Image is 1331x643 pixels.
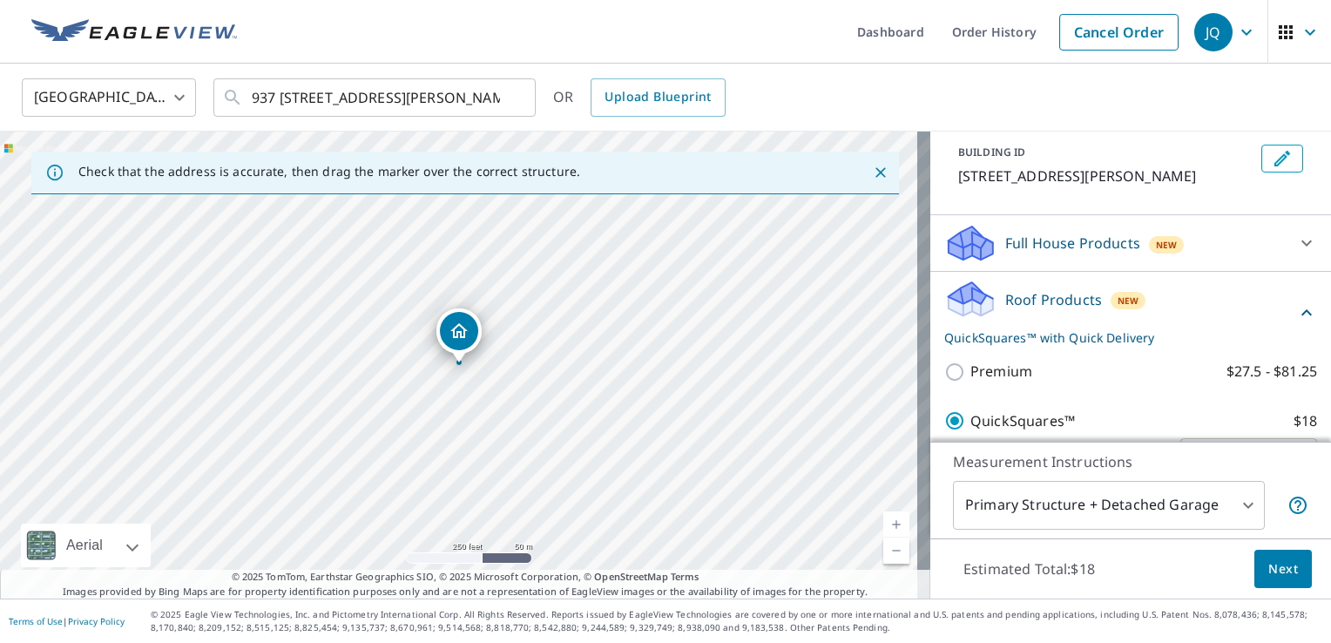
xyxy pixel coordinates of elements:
a: Privacy Policy [68,615,125,627]
a: Current Level 17, Zoom In [883,511,909,538]
div: Full House ProductsNew [944,222,1317,264]
div: Aerial [21,524,151,567]
div: Quick $0 [1180,430,1317,478]
div: Roof ProductsNewQuickSquares™ with Quick Delivery [944,279,1317,347]
span: Upload Blueprint [605,86,711,108]
p: [STREET_ADDRESS][PERSON_NAME] [958,166,1254,186]
img: EV Logo [31,19,237,45]
a: Cancel Order [1059,14,1179,51]
button: Edit building 1 [1261,145,1303,173]
p: QuickSquares™ with Quick Delivery [944,328,1296,347]
span: © 2025 TomTom, Earthstar Geographics SIO, © 2025 Microsoft Corporation, © [232,570,699,585]
span: New [1118,294,1139,308]
p: Premium [970,361,1032,382]
div: OR [553,78,726,117]
input: Search by address or latitude-longitude [252,73,500,122]
div: JQ [1194,13,1233,51]
div: Dropped pin, building 1, Residential property, 937 22 1/2 Mile Rd Homer, MI 49245 [436,308,482,362]
a: Terms [671,570,699,583]
p: $27.5 - $81.25 [1226,361,1317,382]
button: Next [1254,550,1312,589]
p: © 2025 Eagle View Technologies, Inc. and Pictometry International Corp. All Rights Reserved. Repo... [151,608,1322,634]
p: | [9,616,125,626]
a: Current Level 17, Zoom Out [883,538,909,564]
button: Close [869,161,892,184]
div: Primary Structure + Detached Garage [953,481,1265,530]
div: Aerial [61,524,108,567]
span: New [1156,238,1178,252]
div: [GEOGRAPHIC_DATA] [22,73,196,122]
a: OpenStreetMap [594,570,667,583]
span: Next [1268,558,1298,580]
p: Measurement Instructions [953,451,1308,472]
p: Roof Products [1005,289,1102,310]
p: $18 [1294,410,1317,432]
p: Estimated Total: $18 [949,550,1109,588]
a: Upload Blueprint [591,78,725,117]
p: Check that the address is accurate, then drag the marker over the correct structure. [78,164,580,179]
span: Your report will include the primary structure and a detached garage if one exists. [1287,495,1308,516]
p: QuickSquares™ [970,410,1075,432]
p: Full House Products [1005,233,1140,254]
a: Terms of Use [9,615,63,627]
p: BUILDING ID [958,145,1025,159]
